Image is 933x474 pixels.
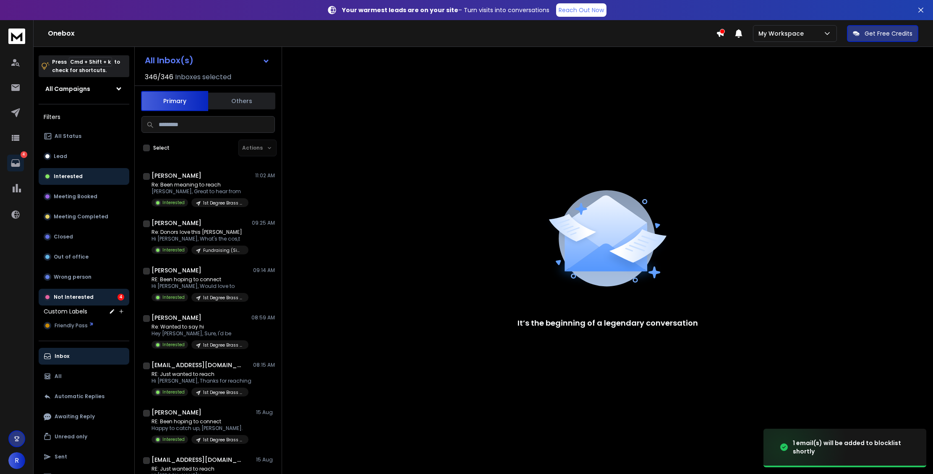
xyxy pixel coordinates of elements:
button: Unread only [39,428,129,445]
h1: [PERSON_NAME] [152,408,201,417]
p: Re: Donors love this [PERSON_NAME] [152,229,248,236]
button: Meeting Booked [39,188,129,205]
h1: [EMAIL_ADDRESS][DOMAIN_NAME] [152,456,244,464]
div: 1 email(s) will be added to blocklist shortly [793,439,916,456]
p: Not Interested [54,294,94,300]
button: Awaiting Reply [39,408,129,425]
p: Closed [54,233,73,240]
h1: [PERSON_NAME] [152,219,201,227]
p: Hi [PERSON_NAME], What's the cos,t [152,236,248,242]
p: Happy to catch up, [PERSON_NAME]. [152,425,248,432]
p: RE: Been hoping to connect [152,418,248,425]
p: Interested [162,436,185,443]
button: Not Interested4 [39,289,129,306]
p: 1st Degree Brass ([PERSON_NAME]) [203,437,243,443]
button: All Inbox(s) [138,52,277,69]
p: Inbox [55,353,69,360]
img: image [763,422,847,472]
button: Get Free Credits [847,25,918,42]
p: 09:14 AM [253,267,275,274]
p: It’s the beginning of a legendary conversation [517,317,698,329]
p: Automatic Replies [55,393,105,400]
a: 4 [7,155,24,171]
p: Get Free Credits [865,29,912,38]
p: Re: Wanted to say hi [152,324,248,330]
p: 08:15 AM [253,362,275,368]
span: Friendly Pass [55,322,88,329]
button: All Campaigns [39,80,129,97]
p: 15 Aug [256,409,275,416]
p: Interested [162,199,185,206]
p: – Turn visits into conversations [342,6,549,14]
p: 1st Degree Brass ([PERSON_NAME]) [203,389,243,396]
p: 09:25 AM [252,220,275,226]
p: Interested [162,247,185,253]
p: Hey [PERSON_NAME], Sure, I'd be [152,330,248,337]
button: Automatic Replies [39,388,129,405]
div: 4 [118,294,124,300]
button: Others [208,92,275,110]
p: My Workspace [758,29,807,38]
button: Meeting Completed [39,208,129,225]
button: Closed [39,228,129,245]
button: All Status [39,128,129,145]
p: 15 Aug [256,456,275,463]
p: Hi [PERSON_NAME], Thanks for reaching [152,378,251,384]
button: Inbox [39,348,129,365]
p: Meeting Completed [54,213,108,220]
p: Meeting Booked [54,193,97,200]
button: Primary [141,91,208,111]
p: Awaiting Reply [55,413,95,420]
p: Sent [55,453,67,460]
p: All [55,373,62,380]
button: Interested [39,168,129,185]
p: Reach Out Now [559,6,604,14]
strong: Your warmest leads are on your site [342,6,458,14]
img: logo [8,28,25,44]
h1: Onebox [48,28,716,39]
p: RE: Just wanted to reach [152,466,248,472]
h1: [PERSON_NAME] [152,171,201,180]
h1: [PERSON_NAME] [152,313,201,322]
span: Cmd + Shift + k [69,57,112,67]
h1: All Campaigns [45,85,90,93]
button: Wrong person [39,269,129,285]
button: Sent [39,448,129,465]
h3: Custom Labels [44,307,87,316]
p: Interested [162,342,185,348]
button: All [39,368,129,385]
label: Select [153,145,170,151]
button: Lead [39,148,129,165]
h1: [EMAIL_ADDRESS][DOMAIN_NAME] [152,361,244,369]
p: Interested [162,389,185,395]
button: Friendly Pass [39,317,129,334]
h1: All Inbox(s) [145,56,193,65]
p: Interested [162,294,185,300]
p: All Status [55,133,81,140]
h1: [PERSON_NAME] [152,266,201,275]
p: Lead [54,153,67,160]
p: Press to check for shortcuts. [52,58,120,75]
p: Re: Been meaning to reach [152,181,248,188]
button: R [8,452,25,469]
h3: Inboxes selected [175,72,231,82]
p: 11:02 AM [255,172,275,179]
p: 1st Degree Brass ([PERSON_NAME]) [203,295,243,301]
button: Out of office [39,249,129,265]
p: Wrong person [54,274,91,280]
p: RE: Just wanted to reach [152,371,251,378]
p: 1st Degree Brass ([PERSON_NAME]) [203,200,243,206]
p: RE: Been hoping to connect [152,276,248,283]
p: 08:59 AM [251,314,275,321]
p: [PERSON_NAME], Great to hear from [152,188,248,195]
p: Out of office [54,254,89,260]
span: 346 / 346 [145,72,173,82]
p: 4 [21,151,27,158]
p: 1st Degree Brass ([PERSON_NAME]) [203,342,243,348]
p: Interested [54,173,83,180]
p: Hi [PERSON_NAME], Would love to [152,283,248,290]
h3: Filters [39,111,129,123]
p: Unread only [55,433,87,440]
